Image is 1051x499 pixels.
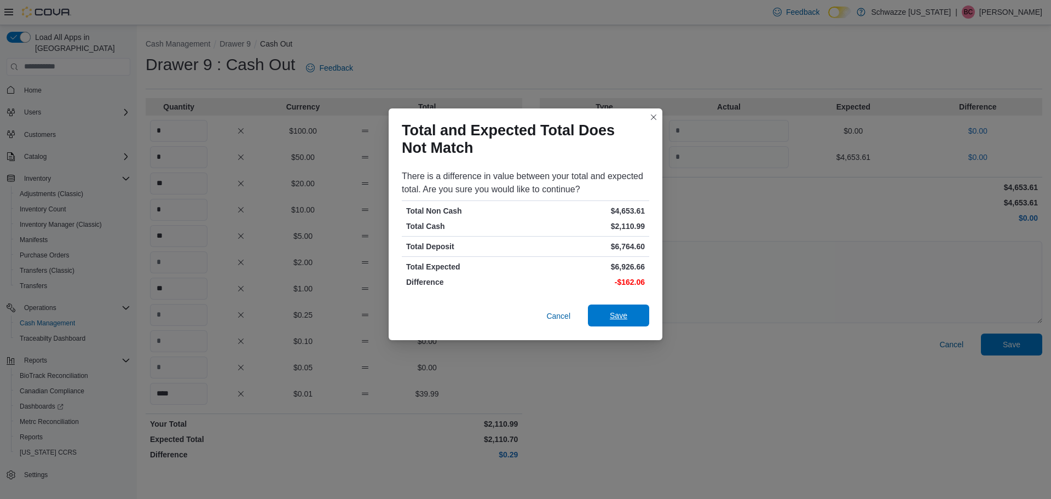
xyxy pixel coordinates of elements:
[528,205,645,216] p: $4,653.61
[528,221,645,232] p: $2,110.99
[402,122,640,157] h1: Total and Expected Total Does Not Match
[406,205,523,216] p: Total Non Cash
[406,241,523,252] p: Total Deposit
[528,241,645,252] p: $6,764.60
[528,261,645,272] p: $6,926.66
[588,305,649,326] button: Save
[528,277,645,288] p: -$162.06
[402,170,649,196] div: There is a difference in value between your total and expected total. Are you sure you would like...
[406,277,523,288] p: Difference
[406,221,523,232] p: Total Cash
[647,111,660,124] button: Closes this modal window
[546,311,570,322] span: Cancel
[610,310,627,321] span: Save
[542,305,575,327] button: Cancel
[406,261,523,272] p: Total Expected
